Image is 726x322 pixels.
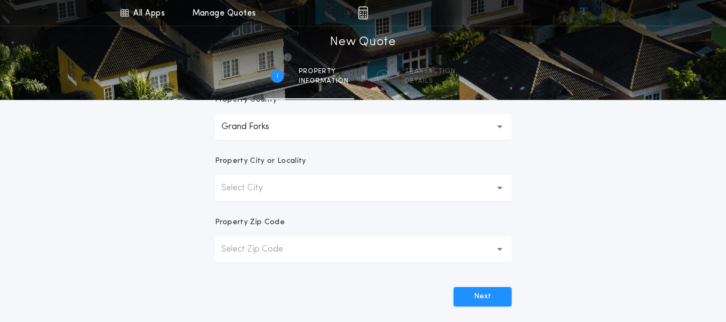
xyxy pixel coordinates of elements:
span: information [299,77,349,85]
span: Transaction [405,67,456,76]
button: Next [454,287,512,306]
p: Grand Forks [221,120,286,133]
span: Property [299,67,349,76]
h2: 2 [381,72,385,81]
img: vs-icon [564,8,604,18]
button: Grand Forks [215,114,512,140]
h2: 1 [276,72,278,81]
p: Property City or Locality [215,156,306,167]
p: Property County [215,95,277,105]
h1: New Quote [330,34,396,51]
button: Select City [215,175,512,201]
p: Property Zip Code [215,217,285,228]
img: img [358,6,368,19]
p: Select Zip Code [221,243,300,256]
button: Select Zip Code [215,237,512,262]
span: details [405,77,456,85]
p: Select City [221,182,280,195]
